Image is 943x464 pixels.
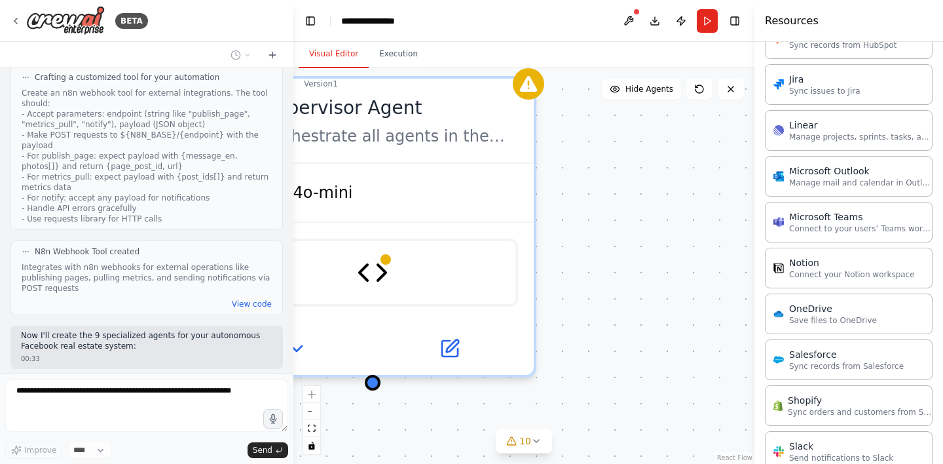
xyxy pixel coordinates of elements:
p: Manage mail and calendar in Outlook [789,178,933,188]
div: Shopify [788,394,932,407]
span: Send [253,445,272,455]
button: Start a new chat [262,47,283,63]
div: Create an n8n webhook tool for external integrations. The tool should: - Accept parameters: endpo... [22,88,272,224]
div: 00:33 [21,354,272,364]
span: gpt-4o-mini [261,182,353,203]
button: Open in side panel [375,333,523,364]
div: Orchestrate all agents in the autonomous Facebook real estate system, convert natural-language in... [264,126,518,147]
img: Linear [773,125,784,136]
div: Supervisor Agent [264,94,518,121]
img: Jira [773,79,784,90]
p: Manage projects, sprints, tasks, and bug tracking in Linear [789,132,933,142]
p: Sync records from Salesforce [789,361,904,372]
img: Google Sheets Data Bus [357,257,388,288]
button: Switch to previous chat [225,47,257,63]
button: zoom out [303,403,320,420]
button: Click to speak your automation idea [263,409,283,429]
p: Send notifications to Slack [789,453,893,463]
button: Hide left sidebar [301,12,320,30]
div: Linear [789,119,933,132]
div: Slack [789,440,893,453]
span: 10 [519,435,531,448]
img: OneDrive [773,309,784,319]
div: Notion [789,256,915,269]
img: Microsoft Outlook [773,171,784,182]
button: fit view [303,420,320,437]
button: Execution [369,41,428,68]
img: Microsoft Teams [773,217,784,227]
div: Microsoft Teams [789,210,933,223]
div: Salesforce [789,348,904,361]
img: Logo [26,6,105,35]
p: Connect to your users’ Teams workspaces [789,223,933,234]
button: Hide right sidebar [726,12,744,30]
div: OneDrive [789,302,877,315]
button: 10 [496,429,552,454]
button: Visual Editor [299,41,369,68]
p: Save files to OneDrive [789,315,877,326]
div: Integrates with n8n webhooks for external operations like publishing pages, pulling metrics, and ... [22,262,272,294]
div: Jira [789,73,860,86]
p: Now I'll create the 9 specialized agents for your autonomous Facebook real estate system: [21,331,272,351]
span: Improve [24,445,56,455]
img: Salesforce [773,355,784,365]
p: Sync orders and customers from Shopify [788,407,932,417]
div: Version 1 [304,79,338,89]
img: Notion [773,263,784,273]
img: Shopify [773,400,783,411]
button: Hide Agents [602,79,681,100]
button: View code [232,299,272,309]
div: Supervisor AgentOrchestrate all agents in the autonomous Facebook real estate system, convert nat... [209,76,536,377]
div: React Flow controls [303,386,320,454]
button: Send [248,442,288,458]
button: toggle interactivity [303,437,320,454]
span: N8n Webhook Tool created [35,246,139,257]
a: React Flow attribution [717,454,752,461]
button: Improve [5,442,62,459]
p: Connect your Notion workspace [789,269,915,280]
p: Sync issues to Jira [789,86,860,96]
h4: Resources [765,13,819,29]
img: Slack [773,446,784,457]
nav: breadcrumb [341,14,409,28]
p: Sync records from HubSpot [789,40,897,50]
div: BETA [115,13,148,29]
div: Microsoft Outlook [789,164,933,178]
span: Hide Agents [625,84,673,94]
span: Crafting a customized tool for your automation [35,72,219,83]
